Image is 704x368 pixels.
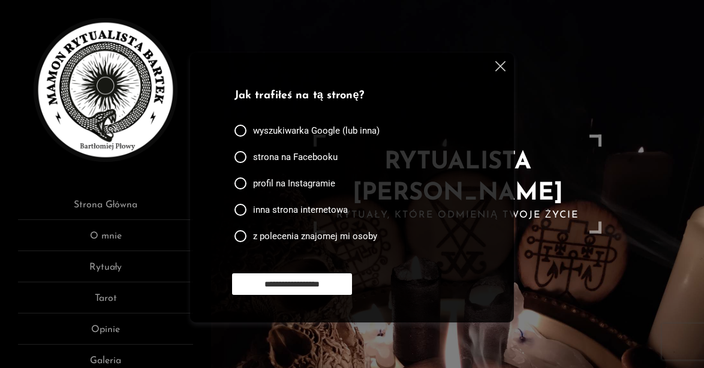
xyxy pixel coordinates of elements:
span: wyszukiwarka Google (lub inna) [253,125,380,137]
a: Strona Główna [18,198,193,220]
img: Rytualista Bartek [34,18,177,162]
a: Opinie [18,322,193,345]
span: strona na Facebooku [253,151,338,163]
a: O mnie [18,229,193,251]
span: profil na Instagramie [253,177,335,189]
img: cross.svg [495,61,506,71]
p: Jak trafiłeś na tą stronę? [234,88,465,104]
a: Rytuały [18,260,193,282]
a: Tarot [18,291,193,313]
span: z polecenia znajomej mi osoby [253,230,377,242]
span: inna strona internetowa [253,204,348,216]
